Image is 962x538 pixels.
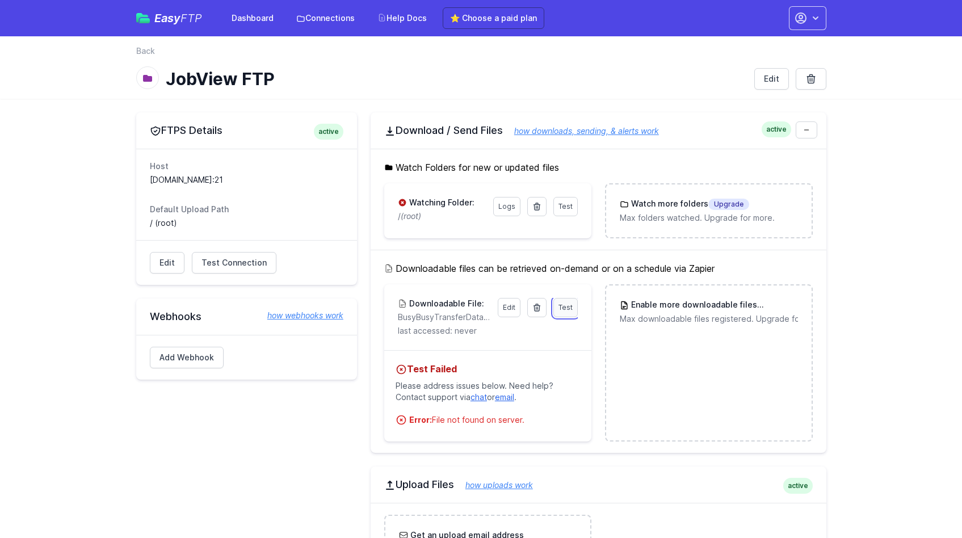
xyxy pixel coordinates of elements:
[443,7,544,29] a: ⭐ Choose a paid plan
[150,252,184,274] a: Edit
[498,298,520,317] a: Edit
[384,262,813,275] h5: Downloadable files can be retrieved on-demand or on a schedule via Zapier
[150,124,343,137] h2: FTPS Details
[136,45,826,64] nav: Breadcrumb
[256,310,343,321] a: how webhooks work
[136,12,202,24] a: EasyFTP
[629,299,797,311] h3: Enable more downloadable files
[150,204,343,215] dt: Default Upload Path
[409,415,432,424] strong: Error:
[708,199,749,210] span: Upgrade
[384,161,813,174] h5: Watch Folders for new or updated files
[503,126,659,136] a: how downloads, sending, & alerts work
[606,184,811,237] a: Watch more foldersUpgrade Max folders watched. Upgrade for more.
[150,217,343,229] dd: / (root)
[371,8,434,28] a: Help Docs
[150,161,343,172] dt: Host
[150,174,343,186] dd: [DOMAIN_NAME]:21
[409,414,580,426] div: File not found on server.
[136,13,150,23] img: easyftp_logo.png
[401,211,421,221] i: (root)
[398,211,486,222] p: /
[192,252,276,274] a: Test Connection
[558,303,573,312] span: Test
[180,11,202,25] span: FTP
[384,124,813,137] h2: Download / Send Files
[629,198,749,210] h3: Watch more folders
[407,298,484,309] h3: Downloadable File:
[754,68,789,90] a: Edit
[495,392,514,402] a: email
[150,310,343,323] h2: Webhooks
[757,300,798,311] span: Upgrade
[606,285,811,338] a: Enable more downloadable filesUpgrade Max downloadable files registered. Upgrade for more.
[558,202,573,211] span: Test
[225,8,280,28] a: Dashboard
[166,69,745,89] h1: JobView FTP
[314,124,343,140] span: active
[493,197,520,216] a: Logs
[150,347,224,368] a: Add Webhook
[398,325,578,337] p: last accessed: never
[154,12,202,24] span: Easy
[762,121,791,137] span: active
[783,478,813,494] span: active
[620,212,797,224] p: Max folders watched. Upgrade for more.
[136,45,155,57] a: Back
[553,197,578,216] a: Test
[620,313,797,325] p: Max downloadable files registered. Upgrade for more.
[384,478,813,491] h2: Upload Files
[289,8,362,28] a: Connections
[396,376,580,407] p: Please address issues below. Need help? Contact support via or .
[454,480,533,490] a: how uploads work
[396,362,580,376] h4: Test Failed
[905,481,948,524] iframe: Drift Widget Chat Controller
[407,197,474,208] h3: Watching Folder:
[553,298,578,317] a: Test
[398,312,491,323] p: BusyBusyTransferData.xlsx
[471,392,487,402] a: chat
[201,257,267,268] span: Test Connection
